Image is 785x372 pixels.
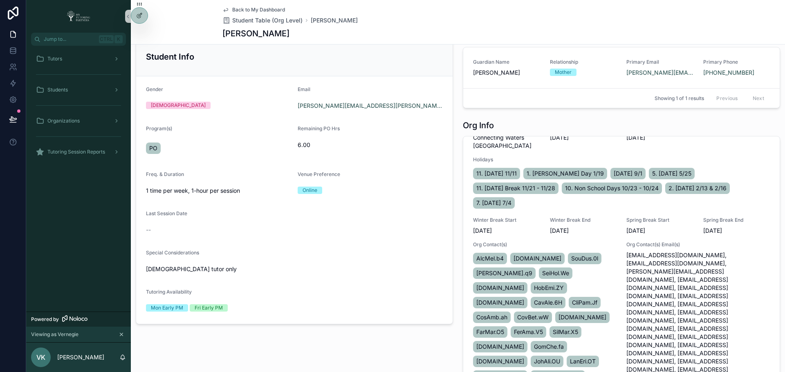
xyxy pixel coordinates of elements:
[115,36,122,42] span: K
[473,241,617,248] span: Org Contact(s)
[195,304,223,312] div: Fri Early PM
[550,227,617,235] span: [DATE]
[47,149,105,155] span: Tutoring Session Reports
[44,36,96,42] span: Jump to...
[151,102,206,109] div: [DEMOGRAPHIC_DATA]
[146,249,199,256] span: Special Considerations
[626,69,693,77] a: [PERSON_NAME][EMAIL_ADDRESS][PERSON_NAME][DOMAIN_NAME]
[550,59,617,65] span: Relationship
[703,227,770,235] span: [DATE]
[570,357,596,365] span: LanEri.OT
[64,10,93,23] img: App logo
[146,226,151,234] span: --
[232,7,285,13] span: Back to My Dashboard
[703,59,770,65] span: Primary Phone
[222,7,285,13] a: Back to My Dashboard
[476,184,555,192] span: 11. [DATE] Break 11/21 - 11/28
[36,352,45,362] span: VK
[473,134,540,150] span: Connecting Waters [GEOGRAPHIC_DATA]
[534,284,564,292] span: HobEmi.ZY
[555,69,572,76] div: Mother
[476,254,504,263] span: AlcMel.b4
[222,16,303,25] a: Student Table (Org Level)
[626,134,693,142] span: [DATE]
[550,217,617,223] span: Winter Break End
[303,187,317,194] div: Online
[298,171,340,177] span: Venue Preference
[31,145,126,159] a: Tutoring Session Reports
[298,86,310,92] span: Email
[571,254,598,263] span: SouDus.0l
[473,227,540,235] span: [DATE]
[534,343,564,351] span: GomChe.fa
[146,171,184,177] span: Freq. & Duration
[476,357,524,365] span: [DOMAIN_NAME]
[553,328,578,336] span: SilMar.X5
[146,187,291,195] span: 1 time per week, 1-hour per session
[26,312,131,327] a: Powered by
[146,210,187,216] span: Last Session Date
[655,95,704,102] span: Showing 1 of 1 results
[473,69,540,77] span: [PERSON_NAME]
[527,169,604,178] span: 1. [PERSON_NAME] Day 1/19
[146,125,172,131] span: Program(s)
[542,269,569,277] span: SeiHol.We
[476,313,507,321] span: CosAmb.ah
[614,169,642,178] span: [DATE] 9/1
[31,82,126,97] a: Students
[146,265,443,273] span: [DEMOGRAPHIC_DATA] tutor only
[572,298,597,307] span: CliPam.Jf
[550,134,617,142] span: [DATE]
[222,28,289,39] h1: [PERSON_NAME]
[149,144,157,152] span: PO
[31,33,126,46] button: Jump to...CtrlK
[473,156,770,163] span: Holidays
[146,51,443,63] h3: Student Info
[473,217,540,223] span: Winter Break Start
[473,59,540,65] span: Guardian Name
[626,241,770,248] span: Org Contact(s) Email(s)
[463,120,494,131] h1: Org Info
[99,35,114,43] span: Ctrl
[626,217,693,223] span: Spring Break Start
[517,313,549,321] span: CovBet.wW
[47,56,62,62] span: Tutors
[31,331,78,338] span: Viewing as Vernegie
[476,284,524,292] span: [DOMAIN_NAME]
[668,184,727,192] span: 2. [DATE] 2/13 & 2/16
[31,114,126,128] a: Organizations
[565,184,659,192] span: 10. Non School Days 10/23 - 10/24
[703,69,754,77] a: [PHONE_NUMBER]
[298,125,340,131] span: Remaining PO Hrs
[146,289,192,295] span: Tutoring Availability
[652,169,691,178] span: 5. [DATE] 5/25
[558,313,606,321] span: [DOMAIN_NAME]
[31,316,59,323] span: Powered by
[476,328,504,336] span: FarMar.O5
[476,343,524,351] span: [DOMAIN_NAME]
[626,227,693,235] span: [DATE]
[476,169,517,178] span: 11. [DATE] 11/11
[514,254,561,263] span: [DOMAIN_NAME]
[151,304,183,312] div: Mon Early PM
[26,46,131,170] div: scrollable content
[57,353,104,361] p: [PERSON_NAME]
[534,298,562,307] span: CavAle.6H
[534,357,560,365] span: JohAli.OU
[47,87,68,93] span: Students
[476,199,511,207] span: 7. [DATE] 7/4
[476,298,524,307] span: [DOMAIN_NAME]
[626,59,693,65] span: Primary Email
[514,328,543,336] span: FerAma.V5
[298,141,443,149] span: 6.00
[146,86,163,92] span: Gender
[703,217,770,223] span: Spring Break End
[47,118,80,124] span: Organizations
[298,102,443,110] a: [PERSON_NAME][EMAIL_ADDRESS][PERSON_NAME][DOMAIN_NAME]
[311,16,358,25] a: [PERSON_NAME]
[476,269,532,277] span: [PERSON_NAME].q9
[31,51,126,66] a: Tutors
[232,16,303,25] span: Student Table (Org Level)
